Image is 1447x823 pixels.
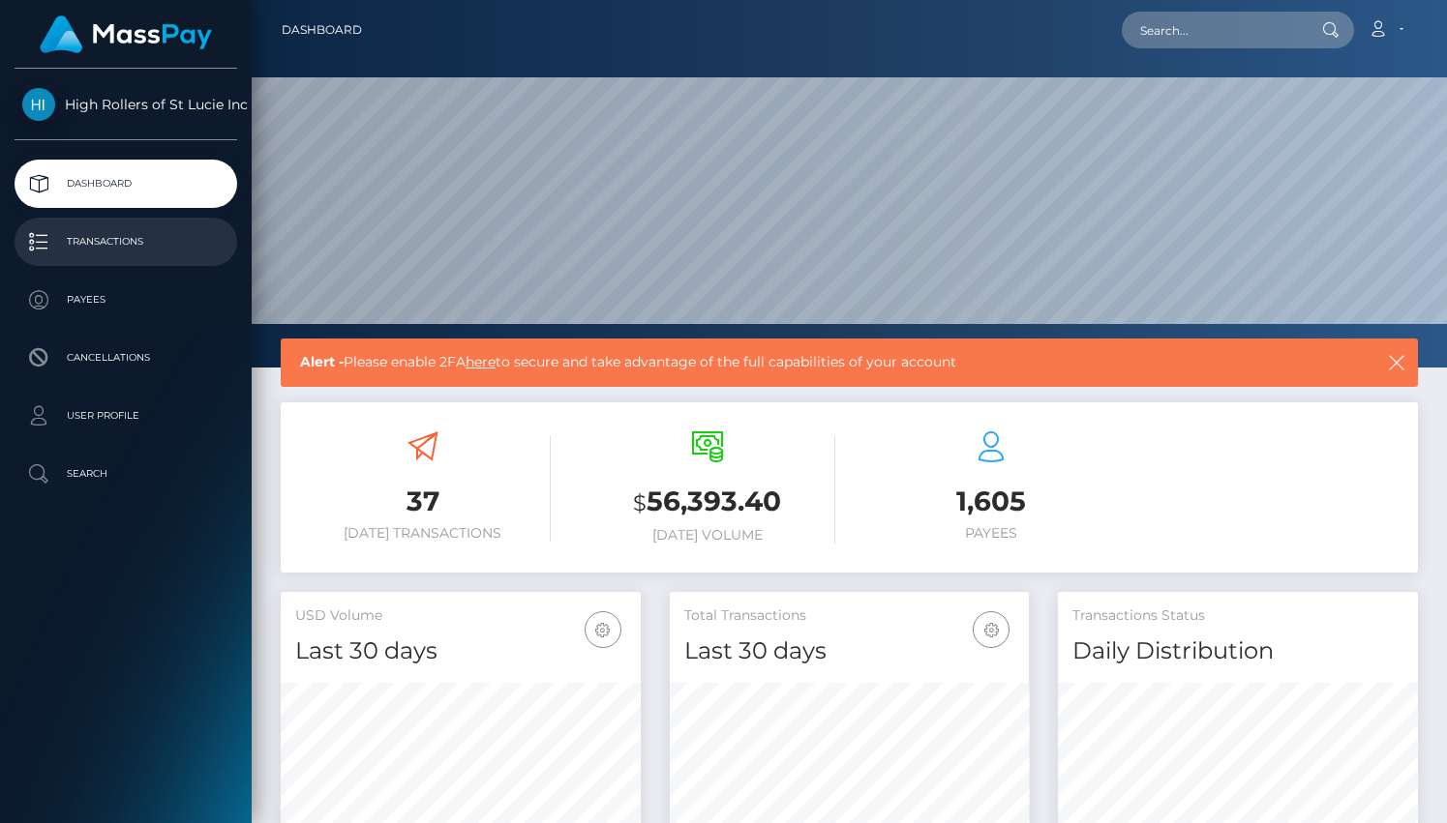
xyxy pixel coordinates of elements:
h4: Daily Distribution [1072,634,1403,668]
h3: 56,393.40 [580,483,835,522]
h5: Total Transactions [684,606,1015,626]
a: Dashboard [15,160,237,208]
p: Transactions [22,227,229,256]
span: Please enable 2FA to secure and take advantage of the full capabilities of your account [300,352,1278,372]
p: Payees [22,285,229,314]
h6: [DATE] Volume [580,527,835,544]
h6: Payees [864,525,1120,542]
input: Search... [1122,12,1304,48]
h4: Last 30 days [684,634,1015,668]
h3: 1,605 [864,483,1120,520]
img: High Rollers of St Lucie Inc [22,88,55,121]
p: Dashboard [22,169,229,198]
h5: USD Volume [295,606,626,626]
p: Cancellations [22,343,229,372]
p: User Profile [22,401,229,430]
b: Alert - [300,353,344,370]
a: Dashboard [282,10,362,50]
h6: [DATE] Transactions [295,525,551,542]
h4: Last 30 days [295,634,626,668]
h3: 37 [295,483,551,520]
a: Cancellations [15,334,237,382]
a: User Profile [15,392,237,440]
a: Transactions [15,218,237,266]
h5: Transactions Status [1072,606,1403,626]
a: Search [15,450,237,498]
p: Search [22,459,229,488]
img: MassPay Logo [40,15,212,53]
a: Payees [15,276,237,324]
span: High Rollers of St Lucie Inc [15,96,237,113]
small: $ [633,489,647,516]
a: here [466,353,496,370]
